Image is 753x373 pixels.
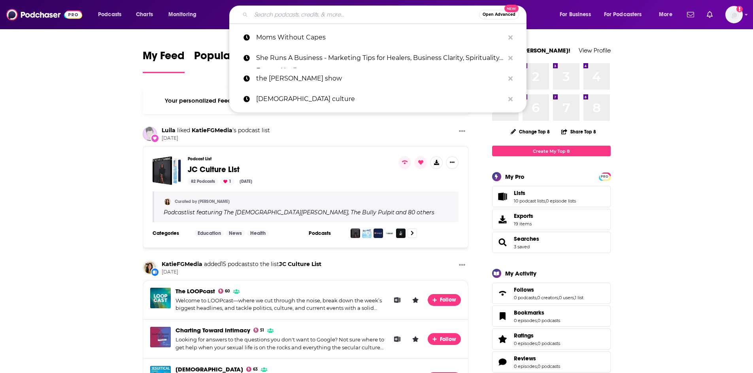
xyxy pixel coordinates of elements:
[194,49,261,73] a: Popular Feed
[223,209,348,216] a: The [DEMOGRAPHIC_DATA][PERSON_NAME]
[514,309,560,316] a: Bookmarks
[247,230,269,236] a: Health
[684,8,697,21] a: Show notifications dropdown
[514,355,560,362] a: Reviews
[410,294,421,306] button: Leave a Rating
[514,295,536,300] a: 0 podcasts
[143,261,157,275] a: KatieFGMedia
[506,127,555,137] button: Change Top 8
[253,328,264,333] a: 51
[514,189,576,197] a: Lists
[225,290,230,293] span: 60
[188,178,218,185] div: 82 Podcasts
[505,270,536,277] div: My Activity
[514,212,533,219] span: Exports
[495,334,511,345] a: Ratings
[151,268,159,276] div: New List
[538,341,560,346] a: 0 podcasts
[176,297,385,312] div: Welcome to LOOPcast—where we cut through the noise, break down the week’s biggest headlines, and ...
[143,87,469,114] div: Your personalized Feed is curated based on the Podcasts, Creators, Users, and Lists that you Follow.
[260,329,264,332] span: 51
[163,8,207,21] button: open menu
[514,235,539,242] a: Searches
[177,127,190,134] span: liked
[204,261,253,268] span: added 15 podcasts
[348,209,349,216] span: ,
[440,296,457,303] span: Follow
[220,178,234,185] div: 1
[514,309,544,316] span: Bookmarks
[479,10,519,19] button: Open AdvancedNew
[153,156,181,185] a: JC Culture List
[492,351,611,373] span: Reviews
[162,127,176,134] a: Luila
[410,333,421,345] button: Leave a Rating
[164,209,449,216] div: Podcast list featuring
[514,286,534,293] span: Follows
[554,8,601,21] button: open menu
[98,9,121,20] span: Podcasts
[492,283,611,304] span: Follows
[599,8,653,21] button: open menu
[188,165,240,174] a: JC Culture List
[492,306,611,327] span: Bookmarks
[514,332,534,339] span: Ratings
[456,127,468,137] button: Show More Button
[560,9,591,20] span: For Business
[226,230,245,236] a: News
[537,295,558,300] a: 0 creators
[514,189,525,197] span: Lists
[492,328,611,350] span: Ratings
[229,89,527,109] a: [DEMOGRAPHIC_DATA] culture
[538,364,560,369] a: 0 podcasts
[162,261,321,268] h3: to the list
[194,230,224,236] a: Education
[162,127,270,134] h3: 's podcast list
[495,191,511,202] a: Lists
[725,6,743,23] span: Logged in as luilaking
[492,209,611,230] a: Exports
[150,327,171,347] img: Charting Toward Intimacy
[143,127,157,141] img: Luila
[391,294,403,306] button: Add to List
[514,244,530,249] a: 3 saved
[251,8,479,21] input: Search podcasts, credits, & more...
[253,368,258,371] span: 63
[164,198,172,206] img: KatieFGMedia
[495,214,511,225] span: Exports
[176,336,385,351] div: Looking for answers to the questions you don't want to Google? Not sure where to get help when yo...
[725,6,743,23] button: Show profile menu
[396,209,434,216] p: and 80 others
[456,261,468,270] button: Show More Button
[256,68,504,89] p: the david knight show
[495,288,511,299] a: Follows
[514,318,537,323] a: 0 episodes
[192,127,232,134] a: KatieFGMedia
[6,7,82,22] a: Podchaser - Follow, Share and Rate Podcasts
[396,229,406,238] img: Mercy Culture
[492,146,611,156] a: Create My Top 8
[653,8,682,21] button: open menu
[150,288,171,308] a: The LOOPcast
[176,287,215,295] a: The LOOPcast
[561,124,596,139] button: Share Top 8
[229,27,527,48] a: Moms Without Capes
[574,295,575,300] span: ,
[153,230,188,236] h3: Categories
[600,174,610,180] span: PRO
[495,356,511,367] a: Reviews
[514,221,533,227] span: 19 items
[256,89,504,109] p: christian culture
[514,332,560,339] a: Ratings
[579,47,611,54] a: View Profile
[725,6,743,23] img: User Profile
[736,6,743,12] svg: Add a profile image
[495,237,511,248] a: Searches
